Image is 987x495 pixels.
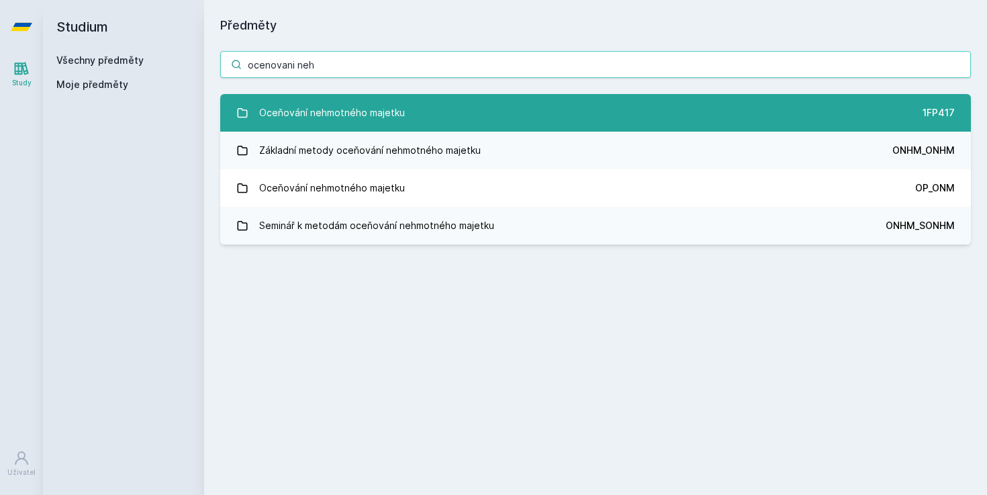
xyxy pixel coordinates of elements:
[56,78,128,91] span: Moje předměty
[886,219,955,232] div: ONHM_SONHM
[220,94,971,132] a: Oceňování nehmotného majetku 1FP417
[56,54,144,66] a: Všechny předměty
[220,132,971,169] a: Základní metody oceňování nehmotného majetku ONHM_ONHM
[3,54,40,95] a: Study
[220,207,971,244] a: Seminář k metodám oceňování nehmotného majetku ONHM_SONHM
[259,99,405,126] div: Oceňování nehmotného majetku
[259,212,494,239] div: Seminář k metodám oceňování nehmotného majetku
[220,51,971,78] input: Název nebo ident předmětu…
[259,175,405,201] div: Oceňování nehmotného majetku
[892,144,955,157] div: ONHM_ONHM
[259,137,481,164] div: Základní metody oceňování nehmotného majetku
[3,443,40,484] a: Uživatel
[12,78,32,88] div: Study
[220,16,971,35] h1: Předměty
[220,169,971,207] a: Oceňování nehmotného majetku OP_ONM
[7,467,36,478] div: Uživatel
[923,106,955,120] div: 1FP417
[915,181,955,195] div: OP_ONM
